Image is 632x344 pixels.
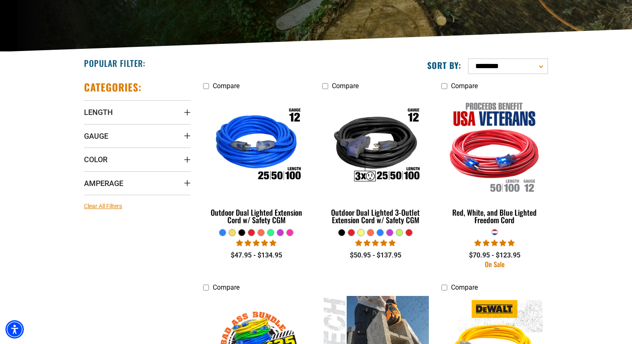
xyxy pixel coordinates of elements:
summary: Amperage [84,171,191,195]
span: Compare [213,82,240,90]
span: Compare [451,283,478,291]
span: Length [84,107,113,117]
div: $50.95 - $137.95 [322,250,429,260]
span: Compare [213,283,240,291]
img: Red, White, and Blue Lighted Freedom Cord [442,98,547,194]
span: 5.00 stars [474,239,515,247]
div: Accessibility Menu [5,320,24,339]
span: Gauge [84,131,108,141]
div: Red, White, and Blue Lighted Freedom Cord [441,209,548,224]
a: Outdoor Dual Lighted 3-Outlet Extension Cord w/ Safety CGM Outdoor Dual Lighted 3-Outlet Extensio... [322,94,429,229]
span: 4.80 stars [355,239,395,247]
span: 4.81 stars [236,239,276,247]
img: Outdoor Dual Lighted 3-Outlet Extension Cord w/ Safety CGM [323,98,428,194]
span: Amperage [84,178,123,188]
h2: Popular Filter: [84,58,145,69]
span: Color [84,155,107,164]
a: Red, White, and Blue Lighted Freedom Cord Red, White, and Blue Lighted Freedom Cord [441,94,548,229]
a: Outdoor Dual Lighted Extension Cord w/ Safety CGM Outdoor Dual Lighted Extension Cord w/ Safety CGM [203,94,310,229]
div: On Sale [441,261,548,268]
img: Outdoor Dual Lighted Extension Cord w/ Safety CGM [204,98,309,194]
div: $70.95 - $123.95 [441,250,548,260]
div: $47.95 - $134.95 [203,250,310,260]
h2: Categories: [84,81,142,94]
span: Clear All Filters [84,203,122,209]
summary: Gauge [84,124,191,148]
div: Outdoor Dual Lighted 3-Outlet Extension Cord w/ Safety CGM [322,209,429,224]
a: Clear All Filters [84,202,125,211]
span: Compare [451,82,478,90]
div: Outdoor Dual Lighted Extension Cord w/ Safety CGM [203,209,310,224]
span: Compare [332,82,359,90]
label: Sort by: [427,60,461,71]
summary: Length [84,100,191,124]
summary: Color [84,148,191,171]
